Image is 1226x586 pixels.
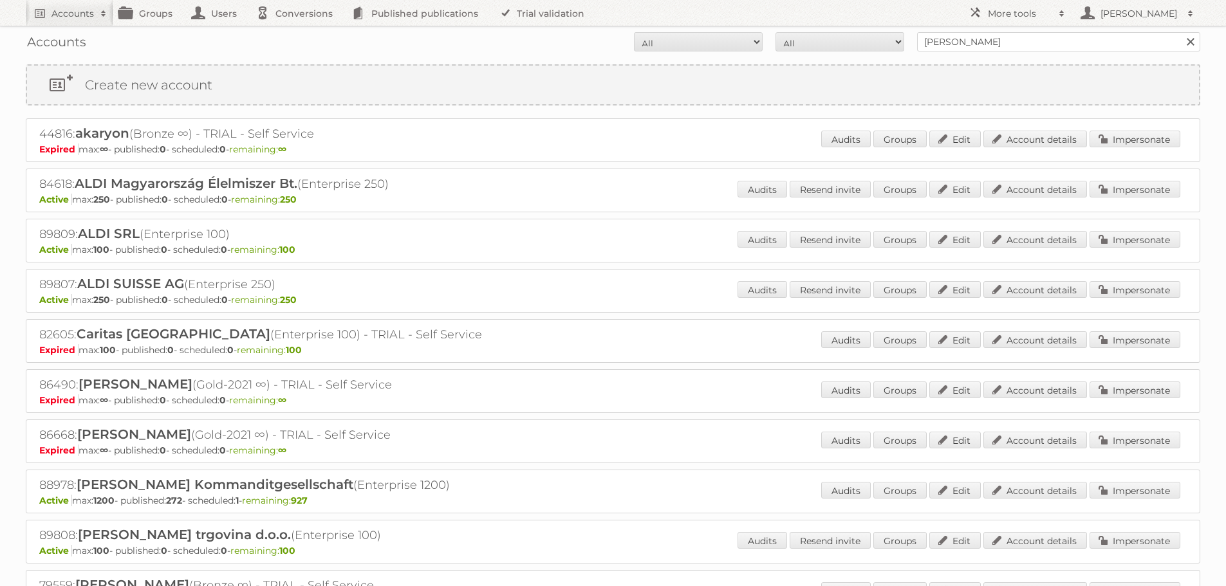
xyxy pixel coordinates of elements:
[983,181,1087,197] a: Account details
[1090,331,1180,348] a: Impersonate
[231,194,297,205] span: remaining:
[78,226,140,241] span: ALDI SRL
[39,194,1187,205] p: max: - published: - scheduled: -
[100,394,108,406] strong: ∞
[39,226,490,243] h2: 89809: (Enterprise 100)
[100,444,108,456] strong: ∞
[983,432,1087,448] a: Account details
[230,545,295,556] span: remaining:
[160,394,166,406] strong: 0
[278,394,286,406] strong: ∞
[821,482,871,499] a: Audits
[39,194,72,205] span: Active
[873,231,927,248] a: Groups
[77,426,191,442] span: [PERSON_NAME]
[39,344,79,356] span: Expired
[821,131,871,147] a: Audits
[160,143,166,155] strong: 0
[1090,532,1180,549] a: Impersonate
[929,331,981,348] a: Edit
[39,477,490,493] h2: 88978: (Enterprise 1200)
[231,294,297,306] span: remaining:
[93,545,109,556] strong: 100
[929,231,981,248] a: Edit
[162,294,168,306] strong: 0
[1090,231,1180,248] a: Impersonate
[291,495,308,506] strong: 927
[221,194,228,205] strong: 0
[983,381,1087,398] a: Account details
[39,444,79,456] span: Expired
[738,281,787,298] a: Audits
[242,495,308,506] span: remaining:
[161,244,167,255] strong: 0
[100,344,116,356] strong: 100
[873,532,927,549] a: Groups
[77,326,270,342] span: Caritas [GEOGRAPHIC_DATA]
[790,532,871,549] a: Resend invite
[983,331,1087,348] a: Account details
[279,244,295,255] strong: 100
[929,432,981,448] a: Edit
[93,294,110,306] strong: 250
[219,394,226,406] strong: 0
[160,444,166,456] strong: 0
[929,381,981,398] a: Edit
[221,294,228,306] strong: 0
[280,194,297,205] strong: 250
[167,344,174,356] strong: 0
[75,176,297,191] span: ALDI Magyarország Élelmiszer Bt.
[39,394,79,406] span: Expired
[75,125,129,141] span: akaryon
[39,176,490,192] h2: 84618: (Enterprise 250)
[929,181,981,197] a: Edit
[39,426,490,443] h2: 86668: (Gold-2021 ∞) - TRIAL - Self Service
[790,281,871,298] a: Resend invite
[39,244,72,255] span: Active
[230,244,295,255] span: remaining:
[873,482,927,499] a: Groups
[78,527,291,542] span: [PERSON_NAME] trgovina d.o.o.
[1090,181,1180,197] a: Impersonate
[39,376,490,393] h2: 86490: (Gold-2021 ∞) - TRIAL - Self Service
[39,545,1187,556] p: max: - published: - scheduled: -
[738,231,787,248] a: Audits
[1090,281,1180,298] a: Impersonate
[237,344,302,356] span: remaining:
[93,244,109,255] strong: 100
[39,125,490,142] h2: 44816: (Bronze ∞) - TRIAL - Self Service
[738,532,787,549] a: Audits
[39,444,1187,456] p: max: - published: - scheduled: -
[1090,432,1180,448] a: Impersonate
[39,244,1187,255] p: max: - published: - scheduled: -
[100,143,108,155] strong: ∞
[873,432,927,448] a: Groups
[821,432,871,448] a: Audits
[821,331,871,348] a: Audits
[77,276,184,291] span: ALDI SUISSE AG
[39,294,72,306] span: Active
[39,394,1187,406] p: max: - published: - scheduled: -
[77,477,353,492] span: [PERSON_NAME] Kommanditgesellschaft
[236,495,239,506] strong: 1
[1090,131,1180,147] a: Impersonate
[39,495,1187,506] p: max: - published: - scheduled: -
[1090,381,1180,398] a: Impersonate
[790,181,871,197] a: Resend invite
[51,7,94,20] h2: Accounts
[39,326,490,343] h2: 82605: (Enterprise 100) - TRIAL - Self Service
[1097,7,1181,20] h2: [PERSON_NAME]
[39,143,1187,155] p: max: - published: - scheduled: -
[229,444,286,456] span: remaining:
[93,495,115,506] strong: 1200
[93,194,110,205] strong: 250
[790,231,871,248] a: Resend invite
[983,131,1087,147] a: Account details
[983,482,1087,499] a: Account details
[221,545,227,556] strong: 0
[983,281,1087,298] a: Account details
[39,143,79,155] span: Expired
[983,532,1087,549] a: Account details
[983,231,1087,248] a: Account details
[279,545,295,556] strong: 100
